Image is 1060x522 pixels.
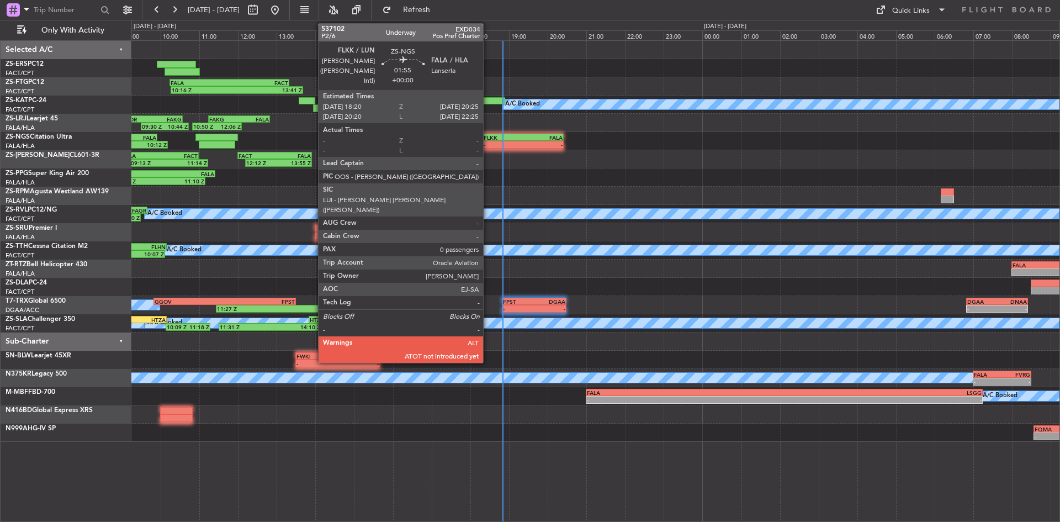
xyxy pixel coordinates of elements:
span: ZS-LRJ [6,115,26,122]
input: Trip Number [34,2,97,18]
a: ZS-TTHCessna Citation M2 [6,243,88,250]
a: ZS-FTGPC12 [6,79,44,86]
div: FQMA [1035,426,1056,433]
div: 15:35 Z [377,141,416,148]
span: ZS-RPM [6,188,30,195]
button: Refresh [377,1,443,19]
div: FBKE [116,171,165,177]
div: 01:00 [741,30,780,40]
div: 17:39 Z [416,141,455,148]
a: N416BDGlobal Express XRS [6,407,93,414]
div: DGAA [534,298,566,305]
div: - [534,305,566,312]
span: ZS-TTH [6,243,28,250]
a: ZS-RVLPC12/NG [6,207,57,213]
div: - [967,305,997,312]
div: FLKK [414,134,453,141]
div: 13:41 Z [237,87,302,93]
div: FALA [974,371,1002,378]
div: FALA [523,134,562,141]
div: A/C Booked [505,96,540,113]
div: - [523,141,562,148]
div: FYWH [412,98,449,104]
div: FAKG [209,116,239,123]
div: - [337,360,378,367]
div: FALA [123,152,160,159]
div: - [587,397,785,403]
a: DGAA/ACC [6,306,39,314]
div: FALA [239,116,269,123]
a: ZS-ERSPC12 [6,61,44,67]
div: - [1002,378,1030,385]
div: 11:10 Z [160,178,204,184]
div: FPST [225,298,295,305]
div: 11:18 Z [188,324,210,330]
div: 10:12 Z [133,141,167,148]
a: N375KRLegacy 500 [6,371,67,377]
div: 22:00 [625,30,664,40]
span: ZS-DLA [6,280,29,286]
span: ZS-[PERSON_NAME] [6,152,70,159]
div: 06:00 [935,30,973,40]
div: FAOR [374,98,411,104]
div: FLKK [484,134,523,141]
a: ZS-SLAChallenger 350 [6,316,75,323]
a: FACT/CPT [6,288,34,296]
a: ZS-PPGSuper King Air 200 [6,170,89,177]
div: 02:00 [780,30,819,40]
span: ZT-RTZ [6,261,26,268]
div: 15:09 Z [288,305,358,312]
div: 09:13 Z [131,160,169,166]
div: 10:07 Z [132,251,163,257]
div: [DATE] - [DATE] [704,22,746,31]
div: 16:00 [393,30,432,40]
div: FVRG [357,317,404,323]
div: FALA [165,171,214,177]
span: [DATE] - [DATE] [188,5,240,15]
div: 04:00 [857,30,896,40]
div: FACT [230,80,288,86]
div: GGOV [155,298,225,305]
div: 11:00 [199,30,238,40]
span: Refresh [394,6,440,14]
div: 19:00 [509,30,548,40]
div: 20:00 [548,30,586,40]
div: A/C Booked [147,315,182,331]
div: LSGG [785,389,982,396]
div: - [503,305,534,312]
div: 10:09 Z [167,324,188,330]
span: ZS-KAT [6,97,28,104]
a: FACT/CPT [6,106,34,114]
a: FACT/CPT [6,87,34,96]
span: ZS-ERS [6,61,28,67]
div: - [997,305,1027,312]
span: N375KR [6,371,31,377]
div: A/C Booked [167,242,202,259]
button: Only With Activity [12,22,120,39]
div: 10:50 Z [193,123,217,130]
div: FACT [239,152,274,159]
a: ZS-RPMAgusta Westland AW139 [6,188,109,195]
a: ZS-LRJLearjet 45 [6,115,58,122]
div: 11:31 Z [220,324,270,330]
div: 23:00 [664,30,702,40]
span: T7-TRX [6,298,28,304]
span: ZS-RVL [6,207,28,213]
div: 13:55 Z [279,160,311,166]
span: N999AH [6,425,33,432]
span: N416BD [6,407,32,414]
div: 09:00 [122,30,161,40]
a: 5N-BLWLearjet 45XR [6,352,71,359]
div: FAKG [152,116,182,123]
div: 14:00 [315,30,354,40]
div: [DATE] - [DATE] [134,22,176,31]
div: 14:10 Z [270,324,320,330]
div: DGAA [967,298,997,305]
div: 15:33 Z [376,105,413,112]
span: ZS-SRU [6,225,29,231]
a: FALA/HLA [6,233,35,241]
div: FQMA [374,134,413,141]
span: 5N-BLW [6,352,31,359]
a: T7-TRXGlobal 6500 [6,298,66,304]
div: FWKI [296,353,337,360]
